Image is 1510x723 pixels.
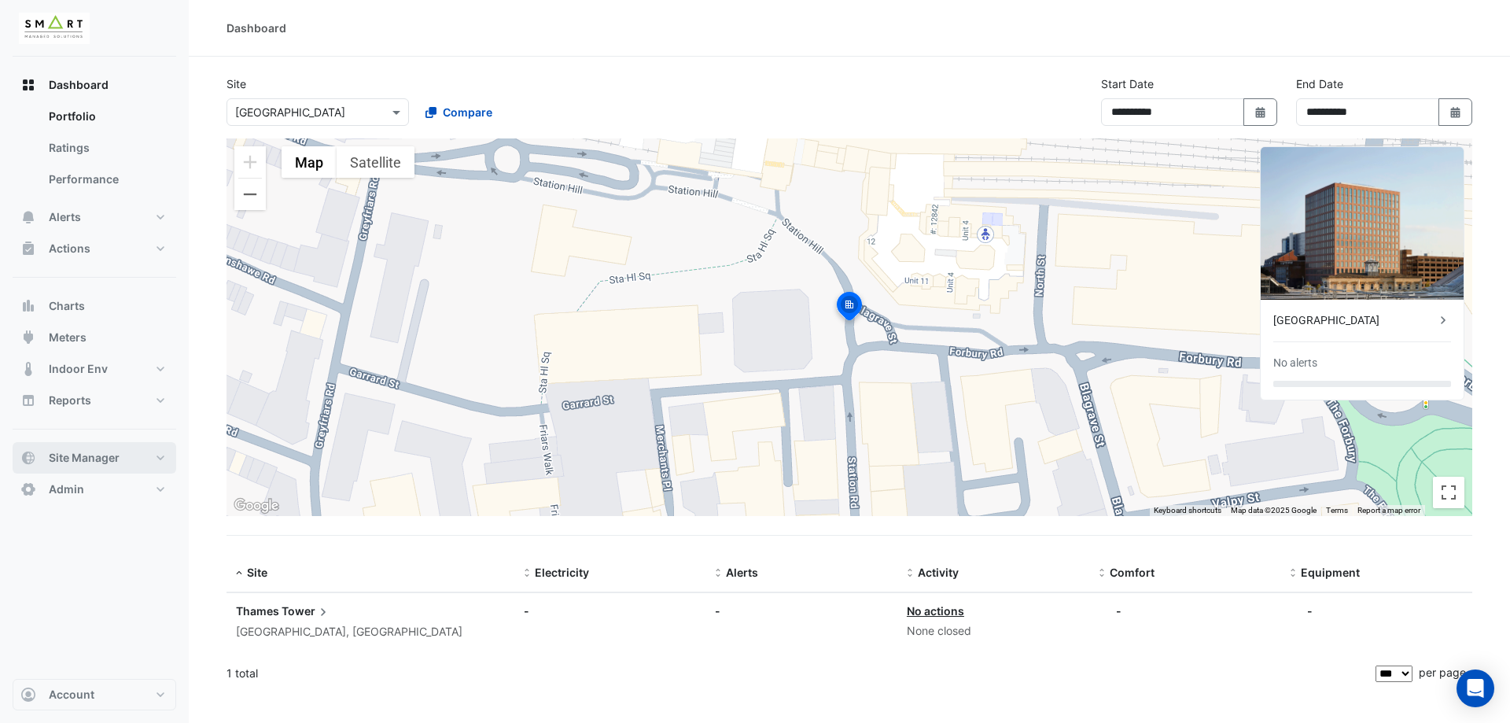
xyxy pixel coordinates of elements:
span: Meters [49,330,87,345]
div: Open Intercom Messenger [1457,670,1494,707]
span: Alerts [49,209,81,225]
span: per page [1419,666,1466,679]
button: Meters [13,322,176,353]
app-icon: Site Manager [20,450,36,466]
button: Toggle fullscreen view [1433,477,1464,508]
button: Site Manager [13,442,176,474]
app-icon: Actions [20,241,36,256]
label: Start Date [1101,76,1154,92]
span: Charts [49,298,85,314]
span: Comfort [1110,566,1155,579]
fa-icon: Select Date [1254,105,1268,119]
app-icon: Alerts [20,209,36,225]
button: Keyboard shortcuts [1154,505,1221,516]
button: Dashboard [13,69,176,101]
img: Google [230,496,282,516]
div: No alerts [1273,355,1317,371]
span: Reports [49,393,91,408]
a: Performance [36,164,176,195]
div: None closed [907,622,1080,640]
label: Site [226,76,246,92]
div: [GEOGRAPHIC_DATA], [GEOGRAPHIC_DATA] [236,623,505,641]
button: Compare [415,98,503,126]
span: Admin [49,481,84,497]
img: Thames Tower [1261,147,1464,300]
span: Map data ©2025 Google [1231,506,1317,515]
span: Dashboard [49,77,109,93]
app-icon: Meters [20,330,36,345]
div: - [1307,603,1313,619]
span: Thames [236,604,279,618]
button: Show street map [282,146,337,178]
span: Activity [918,566,959,579]
img: Company Logo [19,13,90,44]
span: Electricity [535,566,589,579]
button: Zoom out [234,179,266,210]
app-icon: Admin [20,481,36,497]
div: 1 total [226,654,1372,693]
span: Compare [443,104,492,120]
app-icon: Indoor Env [20,361,36,377]
app-icon: Dashboard [20,77,36,93]
button: Admin [13,474,176,505]
span: Account [49,687,94,703]
button: Charts [13,290,176,322]
span: Actions [49,241,90,256]
div: Dashboard [226,20,286,36]
app-icon: Reports [20,393,36,408]
label: End Date [1296,76,1343,92]
div: - [524,603,697,619]
span: Alerts [726,566,758,579]
img: site-pin-selected.svg [832,290,867,327]
span: Site [247,566,267,579]
a: Terms (opens in new tab) [1326,506,1348,515]
button: Actions [13,233,176,264]
button: Indoor Env [13,353,176,385]
a: Report a map error [1357,506,1420,515]
div: Dashboard [13,101,176,201]
span: Tower [282,603,331,620]
span: Equipment [1301,566,1360,579]
fa-icon: Select Date [1449,105,1463,119]
button: Account [13,679,176,710]
a: Portfolio [36,101,176,132]
a: No actions [907,604,964,618]
button: Show satellite imagery [337,146,414,178]
a: Open this area in Google Maps (opens a new window) [230,496,282,516]
button: Reports [13,385,176,416]
app-icon: Charts [20,298,36,314]
div: - [1116,603,1121,619]
span: Indoor Env [49,361,108,377]
a: Ratings [36,132,176,164]
div: - [715,603,888,619]
button: Alerts [13,201,176,233]
button: Zoom in [234,146,266,178]
span: Site Manager [49,450,120,466]
div: [GEOGRAPHIC_DATA] [1273,312,1435,329]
